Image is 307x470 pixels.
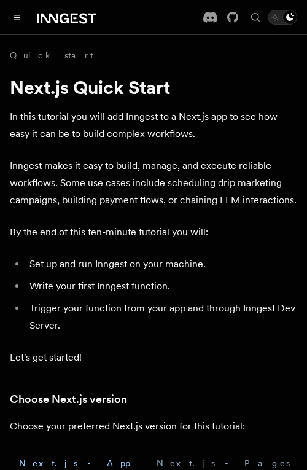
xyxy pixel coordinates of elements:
[248,10,263,25] button: Find something...
[10,418,297,435] p: Choose your preferred Next.js version for this tutorial:
[10,10,25,25] button: Toggle navigation
[26,278,297,295] li: Write your first Inngest function.
[10,108,297,143] p: In this tutorial you will add Inngest to a Next.js app to see how easy it can be to build complex...
[10,49,93,61] a: Quick start
[268,10,297,25] button: Toggle dark mode
[10,391,127,408] a: Choose Next.js version
[10,224,297,241] p: By the end of this ten-minute tutorial you will:
[10,349,297,366] p: Let's get started!
[26,300,297,334] li: Trigger your function from your app and through Inngest Dev Server.
[10,76,297,98] h1: Next.js Quick Start
[26,256,297,273] li: Set up and run Inngest on your machine.
[10,157,297,209] p: Inngest makes it easy to build, manage, and execute reliable workflows. Some use cases include sc...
